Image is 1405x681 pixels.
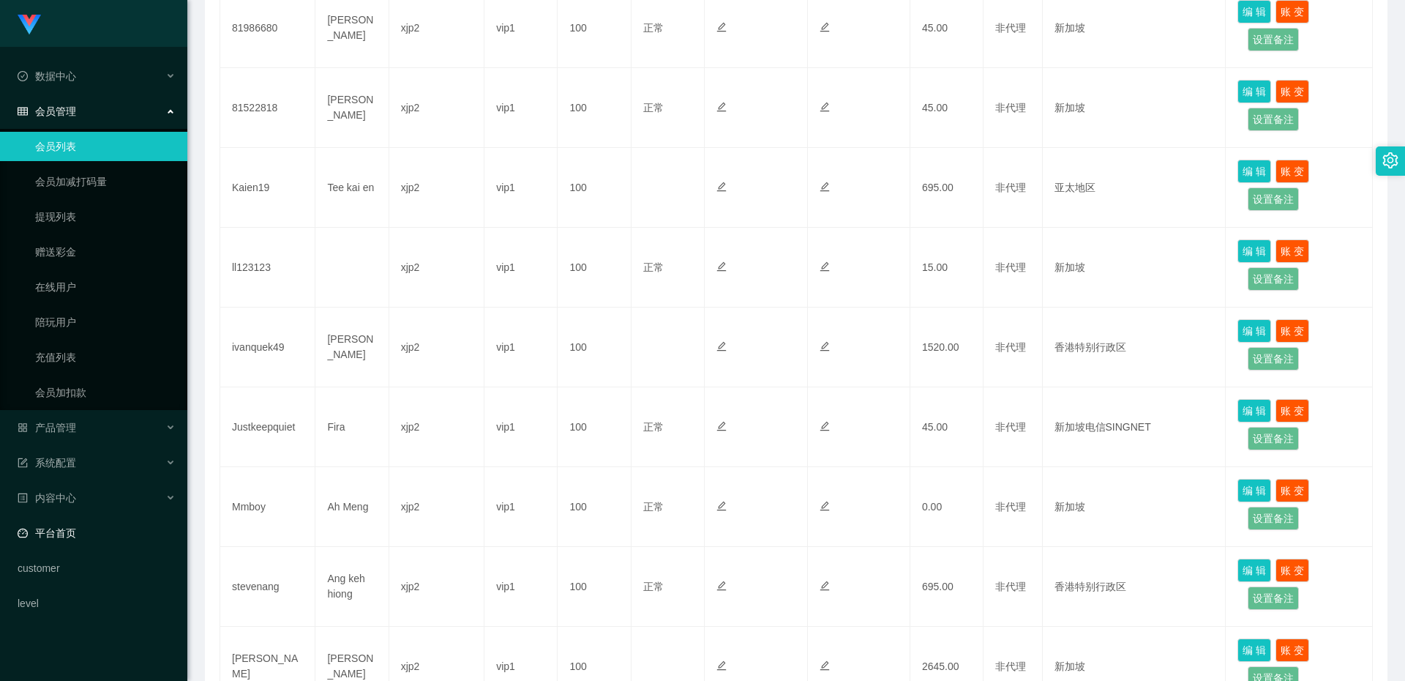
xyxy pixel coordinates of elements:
[315,68,389,148] td: [PERSON_NAME]
[820,660,830,671] i: 图标: edit
[1043,228,1226,308] td: 新加坡
[18,422,76,433] span: 产品管理
[484,467,558,547] td: vip1
[1248,347,1299,371] button: 设置备注
[716,102,727,112] i: 图标: edit
[389,467,484,547] td: xjp2
[716,261,727,272] i: 图标: edit
[716,421,727,431] i: 图标: edit
[995,660,1026,672] span: 非代理
[35,237,176,267] a: 赠送彩金
[558,547,631,627] td: 100
[716,22,727,32] i: 图标: edit
[1248,187,1299,211] button: 设置备注
[558,228,631,308] td: 100
[643,261,664,273] span: 正常
[910,387,983,467] td: 45.00
[558,148,631,228] td: 100
[220,547,315,627] td: stevenang
[910,228,983,308] td: 15.00
[1237,639,1271,662] button: 编 辑
[220,467,315,547] td: Mmboy
[716,501,727,511] i: 图标: edit
[1043,467,1226,547] td: 新加坡
[1248,28,1299,51] button: 设置备注
[1248,108,1299,131] button: 设置备注
[1043,387,1226,467] td: 新加坡电信SINGNET
[643,501,664,513] span: 正常
[643,102,664,113] span: 正常
[315,308,389,387] td: [PERSON_NAME]
[35,132,176,161] a: 会员列表
[35,343,176,372] a: 充值列表
[389,547,484,627] td: xjp2
[910,308,983,387] td: 1520.00
[315,148,389,228] td: Tee kai en
[995,501,1026,513] span: 非代理
[1275,319,1309,343] button: 账 变
[1382,152,1398,168] i: 图标: setting
[18,105,76,117] span: 会员管理
[820,581,830,591] i: 图标: edit
[389,148,484,228] td: xjp2
[1043,148,1226,228] td: 亚太地区
[389,68,484,148] td: xjp2
[995,341,1026,353] span: 非代理
[484,148,558,228] td: vip1
[1237,559,1271,582] button: 编 辑
[35,167,176,196] a: 会员加减打码量
[910,547,983,627] td: 695.00
[995,182,1026,193] span: 非代理
[1237,80,1271,103] button: 编 辑
[35,308,176,337] a: 陪玩用户
[1248,427,1299,450] button: 设置备注
[220,68,315,148] td: 81522818
[995,421,1026,433] span: 非代理
[716,341,727,351] i: 图标: edit
[35,202,176,231] a: 提现列表
[716,581,727,591] i: 图标: edit
[1275,160,1309,183] button: 账 变
[910,467,983,547] td: 0.00
[643,22,664,34] span: 正常
[35,272,176,302] a: 在线用户
[389,308,484,387] td: xjp2
[820,501,830,511] i: 图标: edit
[18,518,176,548] a: 图标: dashboard平台首页
[18,15,41,35] img: logo.9652507e.png
[558,68,631,148] td: 100
[389,387,484,467] td: xjp2
[1275,80,1309,103] button: 账 变
[1237,319,1271,343] button: 编 辑
[18,589,176,618] a: level
[389,228,484,308] td: xjp2
[1275,639,1309,662] button: 账 变
[643,421,664,433] span: 正常
[220,308,315,387] td: ivanquek49
[995,102,1026,113] span: 非代理
[643,581,664,592] span: 正常
[484,228,558,308] td: vip1
[484,68,558,148] td: vip1
[1275,239,1309,263] button: 账 变
[315,387,389,467] td: Fira
[820,182,830,192] i: 图标: edit
[220,148,315,228] td: Kaien19
[1275,479,1309,502] button: 账 变
[1237,399,1271,423] button: 编 辑
[18,458,28,468] i: 图标: form
[716,660,727,671] i: 图标: edit
[820,421,830,431] i: 图标: edit
[1043,547,1226,627] td: 香港特别行政区
[1237,479,1271,502] button: 编 辑
[1043,68,1226,148] td: 新加坡
[558,308,631,387] td: 100
[18,457,76,469] span: 系统配置
[716,182,727,192] i: 图标: edit
[995,22,1026,34] span: 非代理
[1248,507,1299,530] button: 设置备注
[910,68,983,148] td: 45.00
[1248,587,1299,610] button: 设置备注
[995,261,1026,273] span: 非代理
[315,467,389,547] td: Ah Meng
